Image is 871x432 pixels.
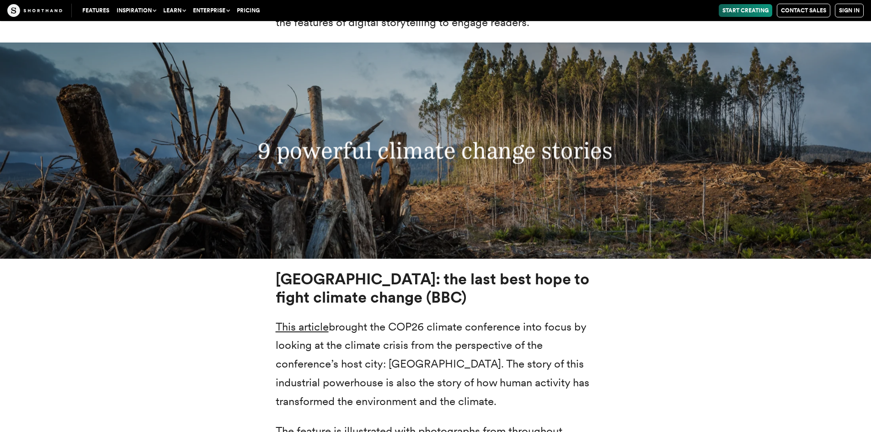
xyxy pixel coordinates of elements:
button: Learn [160,4,189,17]
button: Inspiration [113,4,160,17]
a: Start Creating [719,4,772,17]
a: Contact Sales [777,4,830,17]
a: Pricing [233,4,263,17]
h3: 9 powerful climate change stories [178,137,693,164]
a: Features [79,4,113,17]
img: The Craft [7,4,62,17]
button: Enterprise [189,4,233,17]
a: This article [276,320,329,333]
strong: [GEOGRAPHIC_DATA]: the last best hope to fight climate change (BBC) [276,270,589,306]
a: Sign in [835,4,864,17]
p: brought the COP26 climate conference into focus by looking at the climate crisis from the perspec... [276,318,596,411]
